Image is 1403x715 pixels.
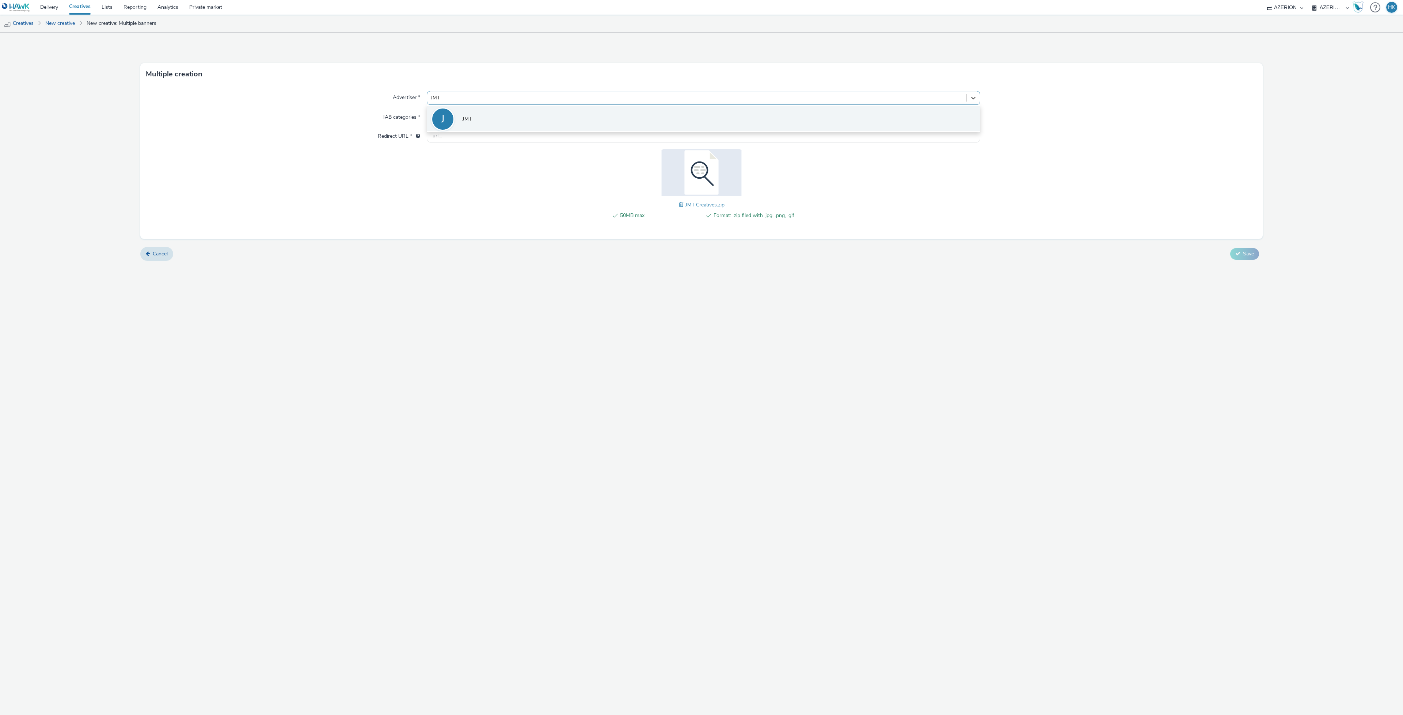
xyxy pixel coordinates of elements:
[1388,2,1395,13] div: HK
[42,15,79,32] a: New creative
[380,111,423,121] label: IAB categories *
[375,130,423,140] label: Redirect URL *
[146,69,202,80] h3: Multiple creation
[390,91,423,101] label: Advertiser *
[140,247,173,261] a: Cancel
[412,133,420,140] div: URL will be used as a validation URL with some SSPs and it will be the redirection URL of your cr...
[83,15,160,32] a: New creative: Multiple banners
[620,211,701,220] span: 50MB max
[427,130,980,142] input: url...
[1353,1,1366,13] a: Hawk Academy
[1243,250,1254,257] span: Save
[153,250,168,257] span: Cancel
[441,109,445,129] div: J
[685,201,725,208] span: JMT Creatives.zip
[4,20,11,27] img: mobile
[654,149,749,196] img: JMT Creatives.zip
[714,211,794,220] span: Format: .zip filed with .jpg, .png, .gif
[463,115,472,123] span: JMT
[2,3,30,12] img: undefined Logo
[1230,248,1259,260] button: Save
[1353,1,1364,13] img: Hawk Academy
